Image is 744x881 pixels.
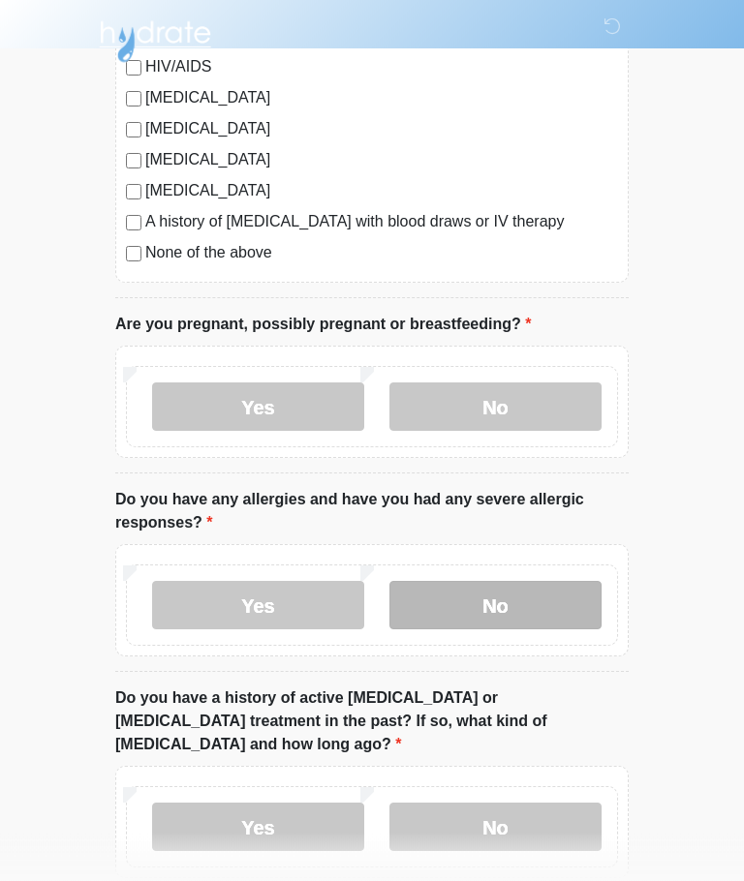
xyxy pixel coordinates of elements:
input: [MEDICAL_DATA] [126,92,141,107]
label: No [389,804,602,852]
label: No [389,582,602,630]
label: [MEDICAL_DATA] [145,149,618,172]
label: Yes [152,804,364,852]
label: A history of [MEDICAL_DATA] with blood draws or IV therapy [145,211,618,234]
label: Do you have a history of active [MEDICAL_DATA] or [MEDICAL_DATA] treatment in the past? If so, wh... [115,687,629,757]
input: [MEDICAL_DATA] [126,123,141,138]
label: [MEDICAL_DATA] [145,87,618,110]
label: Are you pregnant, possibly pregnant or breastfeeding? [115,314,531,337]
input: [MEDICAL_DATA] [126,185,141,200]
label: [MEDICAL_DATA] [145,118,618,141]
label: No [389,383,602,432]
input: A history of [MEDICAL_DATA] with blood draws or IV therapy [126,216,141,231]
input: [MEDICAL_DATA] [126,154,141,169]
label: Yes [152,383,364,432]
label: Yes [152,582,364,630]
input: None of the above [126,247,141,262]
label: Do you have any allergies and have you had any severe allergic responses? [115,489,629,535]
label: None of the above [145,242,618,265]
label: [MEDICAL_DATA] [145,180,618,203]
img: Hydrate IV Bar - Arcadia Logo [96,15,214,64]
